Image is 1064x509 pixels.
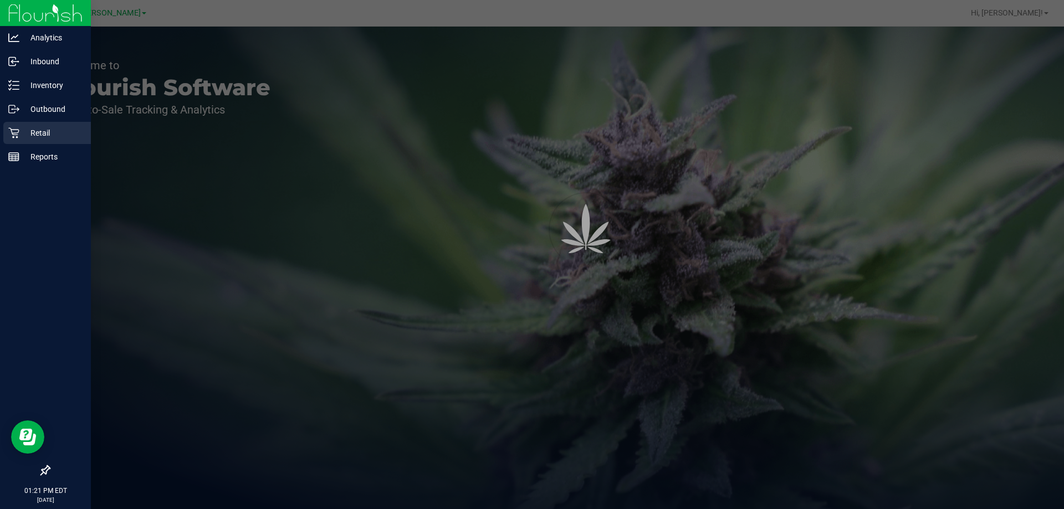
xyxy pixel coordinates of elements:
[8,127,19,138] inline-svg: Retail
[19,102,86,116] p: Outbound
[19,55,86,68] p: Inbound
[19,150,86,163] p: Reports
[5,496,86,504] p: [DATE]
[19,79,86,92] p: Inventory
[5,486,86,496] p: 01:21 PM EDT
[19,126,86,140] p: Retail
[8,56,19,67] inline-svg: Inbound
[8,151,19,162] inline-svg: Reports
[8,32,19,43] inline-svg: Analytics
[19,31,86,44] p: Analytics
[8,80,19,91] inline-svg: Inventory
[11,420,44,454] iframe: Resource center
[8,104,19,115] inline-svg: Outbound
